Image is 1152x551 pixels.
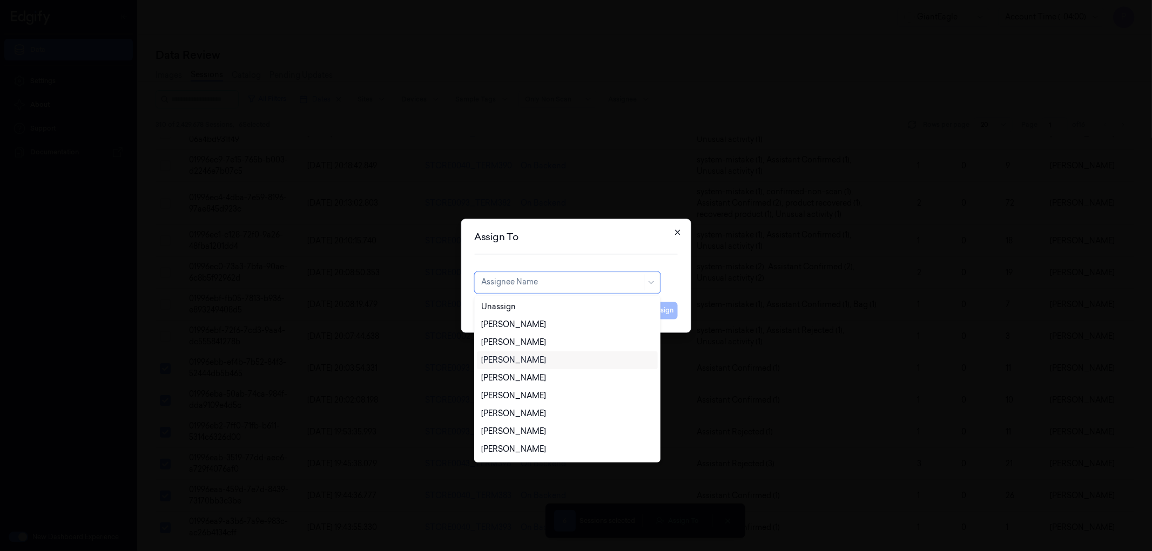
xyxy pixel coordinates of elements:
[474,232,678,242] h2: Assign To
[481,444,546,455] div: [PERSON_NAME]
[481,355,546,366] div: [PERSON_NAME]
[481,337,546,348] div: [PERSON_NAME]
[481,426,546,437] div: [PERSON_NAME]
[481,372,546,384] div: [PERSON_NAME]
[481,390,546,402] div: [PERSON_NAME]
[481,319,546,330] div: [PERSON_NAME]
[481,301,516,312] div: Unassign
[481,408,546,419] div: [PERSON_NAME]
